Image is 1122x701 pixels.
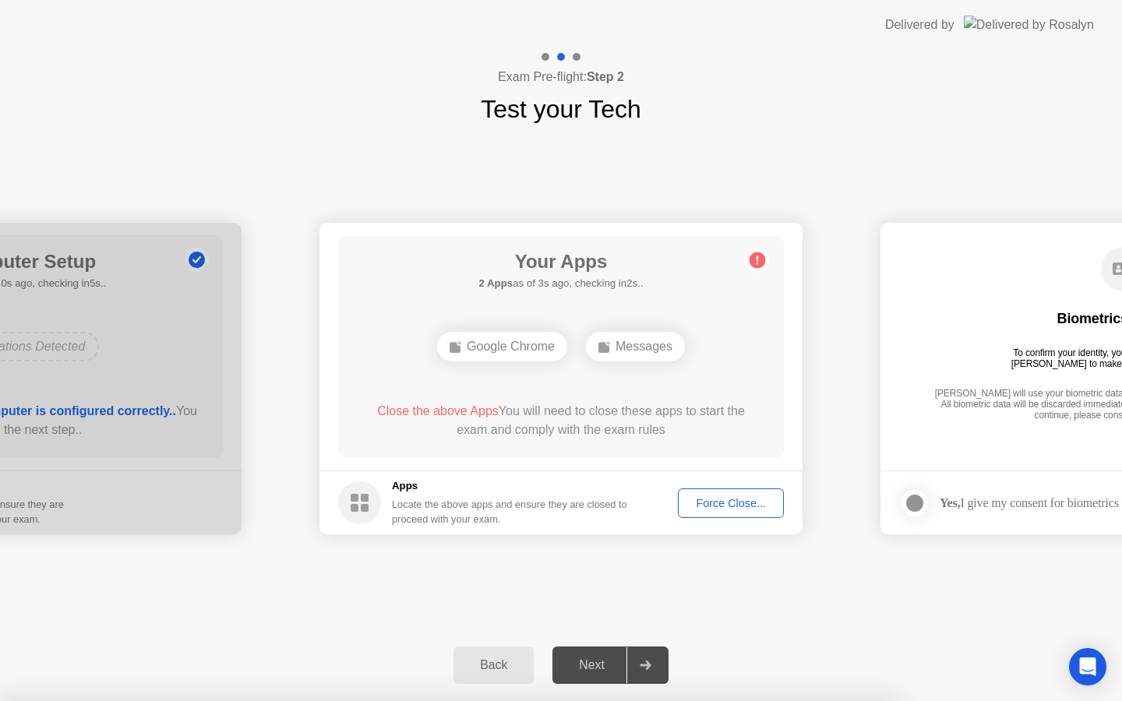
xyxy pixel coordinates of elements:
[885,16,954,34] div: Delivered by
[481,90,641,128] h1: Test your Tech
[361,402,762,439] div: You will need to close these apps to start the exam and comply with the exam rules
[392,478,628,494] h5: Apps
[437,332,567,361] div: Google Chrome
[557,658,626,672] div: Next
[1069,648,1106,685] div: Open Intercom Messenger
[586,332,685,361] div: Messages
[587,70,624,83] b: Step 2
[377,404,499,417] span: Close the above Apps
[478,276,643,291] h5: as of 3s ago, checking in2s..
[683,497,778,509] div: Force Close...
[498,68,624,86] h4: Exam Pre-flight:
[458,658,529,672] div: Back
[392,497,628,527] div: Locate the above apps and ensure they are closed to proceed with your exam.
[478,248,643,276] h1: Your Apps
[964,16,1094,33] img: Delivered by Rosalyn
[940,496,960,509] strong: Yes,
[478,277,513,289] b: 2 Apps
